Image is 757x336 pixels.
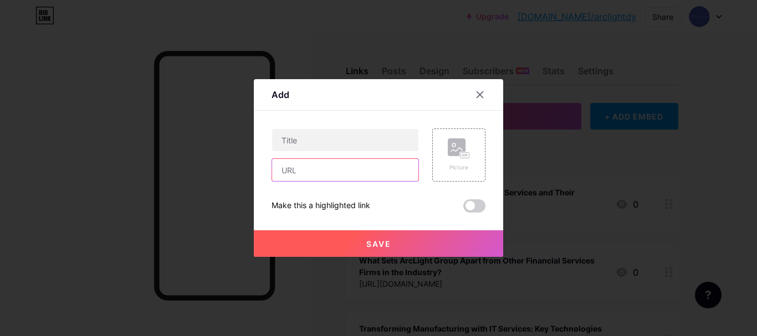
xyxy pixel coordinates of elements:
[272,88,289,101] div: Add
[366,239,391,249] span: Save
[272,129,418,151] input: Title
[254,230,503,257] button: Save
[272,159,418,181] input: URL
[272,199,370,213] div: Make this a highlighted link
[448,163,470,172] div: Picture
